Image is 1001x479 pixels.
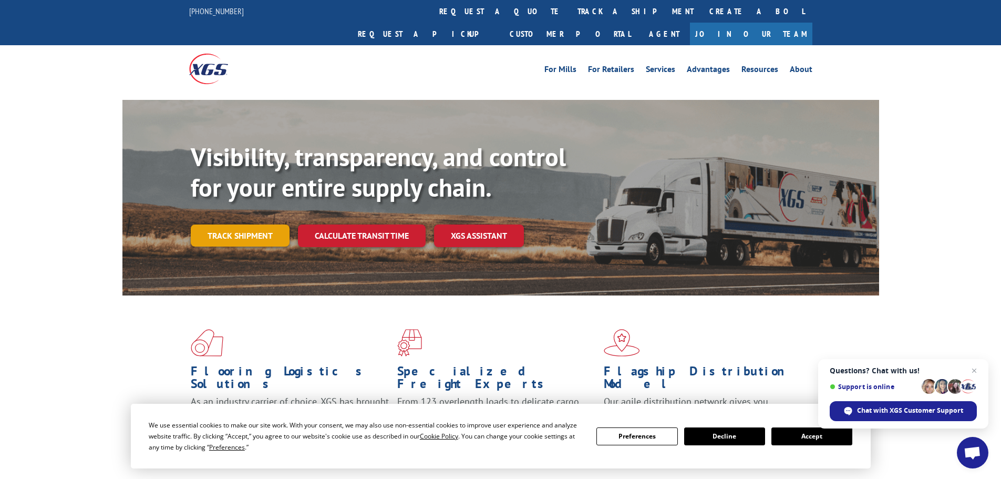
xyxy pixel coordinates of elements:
a: Agent [638,23,690,45]
a: For Mills [544,65,576,77]
h1: Flagship Distribution Model [604,365,802,395]
span: As an industry carrier of choice, XGS has brought innovation and dedication to flooring logistics... [191,395,389,433]
a: Track shipment [191,225,290,247]
span: Close chat [968,364,981,377]
a: Request a pickup [350,23,502,45]
span: Preferences [209,443,245,452]
span: Chat with XGS Customer Support [857,406,963,415]
button: Accept [771,427,852,445]
img: xgs-icon-flagship-distribution-model-red [604,329,640,356]
button: Decline [684,427,765,445]
a: Advantages [687,65,730,77]
a: [PHONE_NUMBER] [189,6,244,16]
a: Services [646,65,675,77]
a: Join Our Team [690,23,812,45]
img: xgs-icon-focused-on-flooring-red [397,329,422,356]
span: Our agile distribution network gives you nationwide inventory management on demand. [604,395,797,420]
a: Calculate transit time [298,225,426,247]
span: Questions? Chat with us! [830,366,977,375]
span: Support is online [830,383,918,391]
span: Cookie Policy [420,432,458,441]
a: Customer Portal [502,23,638,45]
h1: Flooring Logistics Solutions [191,365,389,395]
a: About [790,65,812,77]
a: XGS ASSISTANT [434,225,524,247]
div: Chat with XGS Customer Support [830,401,977,421]
img: xgs-icon-total-supply-chain-intelligence-red [191,329,223,356]
div: Cookie Consent Prompt [131,404,871,468]
button: Preferences [596,427,677,445]
h1: Specialized Freight Experts [397,365,596,395]
a: For Retailers [588,65,634,77]
p: From 123 overlength loads to delicate cargo, our experienced staff knows the best way to move you... [397,395,596,442]
b: Visibility, transparency, and control for your entire supply chain. [191,140,566,203]
a: Resources [741,65,778,77]
div: We use essential cookies to make our site work. With your consent, we may also use non-essential ... [149,420,584,453]
div: Open chat [957,437,988,468]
